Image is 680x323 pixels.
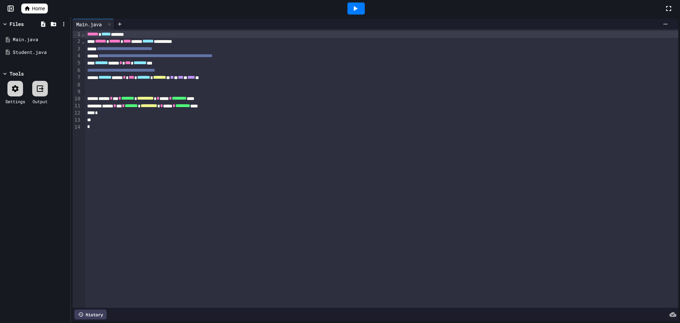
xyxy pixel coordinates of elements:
[81,31,85,37] span: Fold line
[73,19,114,29] div: Main.java
[73,38,81,45] div: 2
[650,295,673,316] iframe: chat widget
[73,95,81,102] div: 10
[73,45,81,52] div: 3
[73,52,81,60] div: 4
[32,5,45,12] span: Home
[73,110,81,117] div: 12
[73,31,81,38] div: 1
[13,36,68,43] div: Main.java
[621,264,673,294] iframe: chat widget
[13,49,68,56] div: Student.java
[73,60,81,67] div: 5
[21,4,48,13] a: Home
[33,98,47,105] div: Output
[74,310,107,319] div: History
[81,39,85,44] span: Fold line
[73,117,81,124] div: 13
[73,21,105,28] div: Main.java
[73,82,81,89] div: 8
[73,88,81,95] div: 9
[5,98,25,105] div: Settings
[73,74,81,81] div: 7
[73,102,81,110] div: 11
[10,20,24,28] div: Files
[73,124,81,131] div: 14
[10,70,24,77] div: Tools
[73,67,81,74] div: 6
